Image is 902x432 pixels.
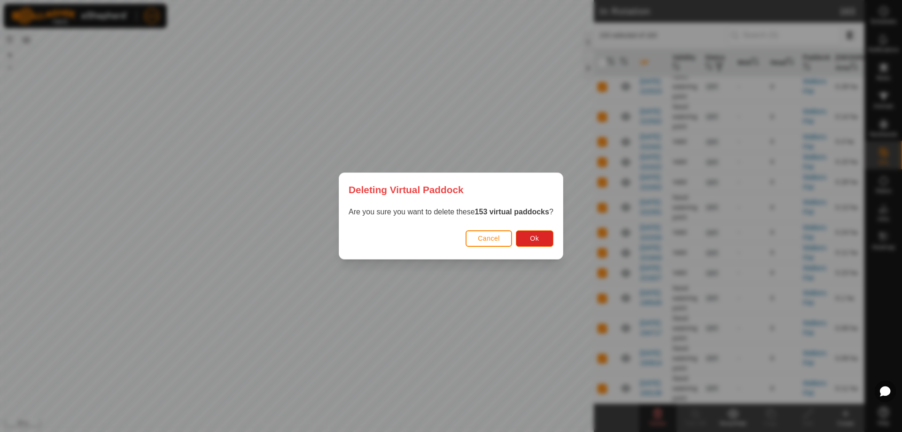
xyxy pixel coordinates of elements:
[466,230,512,247] button: Cancel
[530,235,539,242] span: Ok
[349,182,464,197] span: Deleting Virtual Paddock
[349,208,553,216] span: Are you sure you want to delete these ?
[478,235,500,242] span: Cancel
[516,230,553,247] button: Ok
[475,208,549,216] strong: 153 virtual paddocks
